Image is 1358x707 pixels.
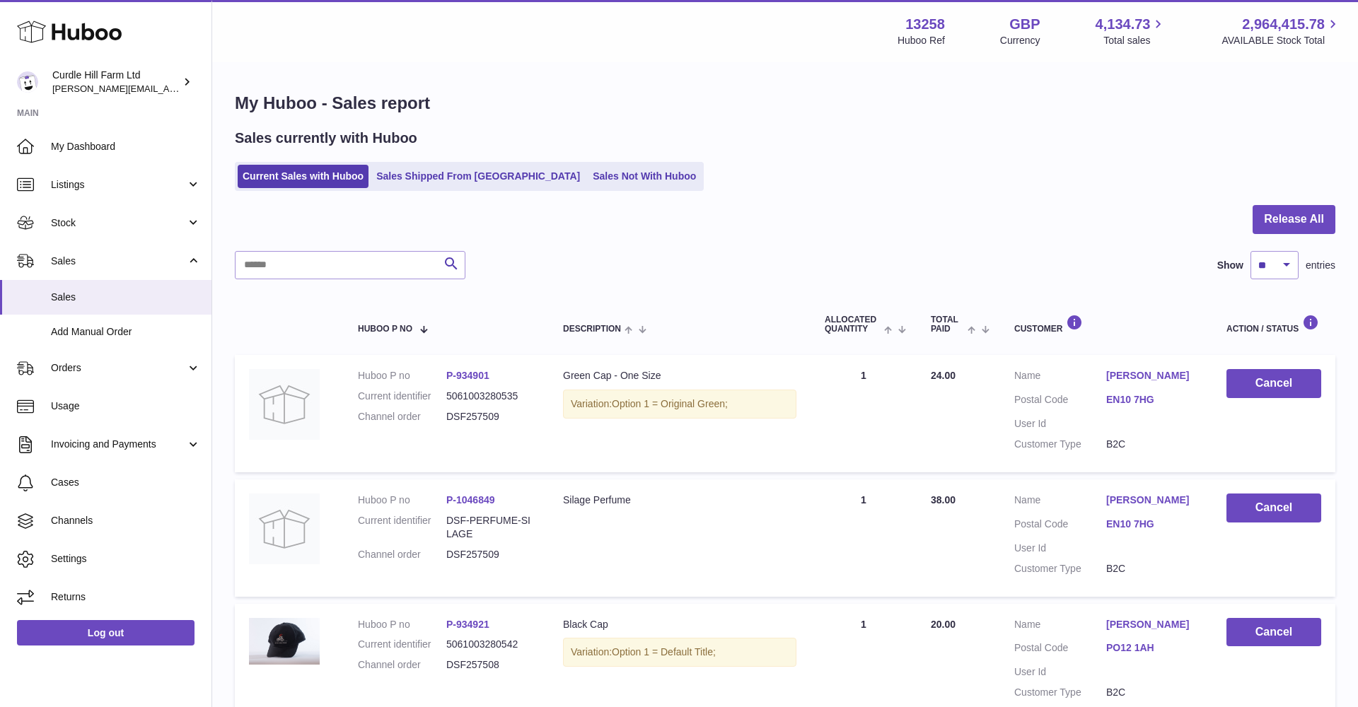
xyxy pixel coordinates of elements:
[249,618,320,665] img: EOB_7277EOB.jpg
[1106,618,1198,631] a: [PERSON_NAME]
[1226,369,1321,398] button: Cancel
[931,619,956,630] span: 20.00
[612,398,728,409] span: Option 1 = Original Green;
[1106,369,1198,382] a: [PERSON_NAME]
[563,325,621,334] span: Description
[51,476,201,489] span: Cases
[249,369,320,440] img: no-photo.jpg
[51,514,201,527] span: Channels
[1014,438,1106,451] dt: Customer Type
[563,369,796,382] div: Green Cap - One Size
[612,646,716,658] span: Option 1 = Default Title;
[1103,34,1166,47] span: Total sales
[1106,686,1198,699] dd: B2C
[358,410,446,423] dt: Channel order
[17,620,195,645] a: Log out
[235,129,417,148] h2: Sales currently with Huboo
[52,69,180,95] div: Curdle Hill Farm Ltd
[811,355,917,472] td: 1
[1014,641,1106,658] dt: Postal Code
[1106,641,1198,655] a: PO12 1AH
[1014,315,1198,334] div: Customer
[1014,665,1106,679] dt: User Id
[1096,15,1167,47] a: 4,134.73 Total sales
[1009,15,1040,34] strong: GBP
[1014,417,1106,431] dt: User Id
[1106,518,1198,531] a: EN10 7HG
[563,618,796,631] div: Black Cap
[51,552,201,566] span: Settings
[51,291,201,304] span: Sales
[1106,438,1198,451] dd: B2C
[1014,393,1106,410] dt: Postal Code
[358,325,412,334] span: Huboo P no
[1221,34,1341,47] span: AVAILABLE Stock Total
[1226,315,1321,334] div: Action / Status
[1096,15,1151,34] span: 4,134.73
[446,514,535,541] dd: DSF-PERFUME-SILAGE
[588,165,701,188] a: Sales Not With Huboo
[1014,618,1106,635] dt: Name
[1306,259,1335,272] span: entries
[563,638,796,667] div: Variation:
[1014,686,1106,699] dt: Customer Type
[358,638,446,651] dt: Current identifier
[358,658,446,672] dt: Channel order
[358,493,446,507] dt: Huboo P no
[1242,15,1325,34] span: 2,964,415.78
[358,514,446,541] dt: Current identifier
[446,390,535,403] dd: 5061003280535
[51,140,201,153] span: My Dashboard
[51,590,201,604] span: Returns
[51,325,201,339] span: Add Manual Order
[811,479,917,597] td: 1
[446,638,535,651] dd: 5061003280542
[1226,493,1321,522] button: Cancel
[931,370,956,381] span: 24.00
[931,315,964,334] span: Total paid
[1014,493,1106,510] dt: Name
[1217,259,1243,272] label: Show
[1014,518,1106,534] dt: Postal Code
[446,619,489,630] a: P-934921
[52,83,284,94] span: [PERSON_NAME][EMAIL_ADDRESS][DOMAIN_NAME]
[235,92,1335,115] h1: My Huboo - Sales report
[51,216,186,230] span: Stock
[446,370,489,381] a: P-934901
[358,390,446,403] dt: Current identifier
[249,493,320,564] img: no-photo.jpg
[563,390,796,419] div: Variation:
[1106,562,1198,575] dd: B2C
[1014,562,1106,575] dt: Customer Type
[1014,542,1106,555] dt: User Id
[446,548,535,561] dd: DSF257509
[51,399,201,413] span: Usage
[371,165,585,188] a: Sales Shipped From [GEOGRAPHIC_DATA]
[51,178,186,192] span: Listings
[1014,369,1106,386] dt: Name
[1253,205,1335,234] button: Release All
[358,618,446,631] dt: Huboo P no
[825,315,881,334] span: ALLOCATED Quantity
[446,658,535,672] dd: DSF257508
[1106,493,1198,507] a: [PERSON_NAME]
[905,15,945,34] strong: 13258
[446,494,495,506] a: P-1046849
[51,361,186,375] span: Orders
[1106,393,1198,407] a: EN10 7HG
[238,165,368,188] a: Current Sales with Huboo
[446,410,535,423] dd: DSF257509
[358,369,446,382] dt: Huboo P no
[898,34,945,47] div: Huboo Ref
[51,255,186,268] span: Sales
[358,548,446,561] dt: Channel order
[931,494,956,506] span: 38.00
[1000,34,1040,47] div: Currency
[17,71,38,93] img: miranda@diddlysquatfarmshop.com
[51,438,186,451] span: Invoicing and Payments
[1221,15,1341,47] a: 2,964,415.78 AVAILABLE Stock Total
[563,493,796,507] div: Silage Perfume
[1226,618,1321,647] button: Cancel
